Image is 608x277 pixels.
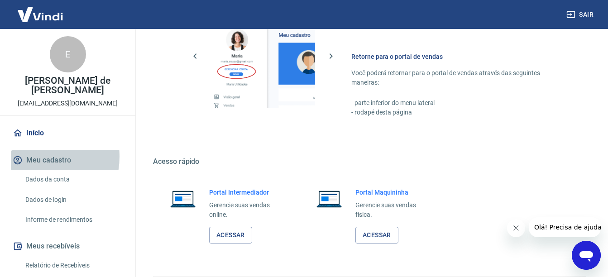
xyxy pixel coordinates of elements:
[572,241,601,270] iframe: Botão para abrir a janela de mensagens
[11,236,124,256] button: Meus recebíveis
[351,68,565,87] p: Você poderá retornar para o portal de vendas através das seguintes maneiras:
[507,219,525,237] iframe: Fechar mensagem
[355,201,429,220] p: Gerencie suas vendas física.
[355,227,398,244] a: Acessar
[209,188,283,197] h6: Portal Intermediador
[11,150,124,170] button: Meu cadastro
[351,108,565,117] p: - rodapé desta página
[164,188,202,210] img: Imagem de um notebook aberto
[153,157,586,166] h5: Acesso rápido
[209,227,252,244] a: Acessar
[351,52,565,61] h6: Retorne para o portal de vendas
[22,210,124,229] a: Informe de rendimentos
[529,217,601,237] iframe: Mensagem da empresa
[209,201,283,220] p: Gerencie suas vendas online.
[5,6,76,14] span: Olá! Precisa de ajuda?
[211,4,315,108] img: Imagem da dashboard mostrando o botão de gerenciar conta na sidebar no lado esquerdo
[11,123,124,143] a: Início
[22,191,124,209] a: Dados de login
[565,6,597,23] button: Sair
[18,99,118,108] p: [EMAIL_ADDRESS][DOMAIN_NAME]
[355,188,429,197] h6: Portal Maquininha
[351,98,565,108] p: - parte inferior do menu lateral
[310,188,348,210] img: Imagem de um notebook aberto
[50,36,86,72] div: E
[7,76,128,95] p: [PERSON_NAME] de [PERSON_NAME]
[22,256,124,275] a: Relatório de Recebíveis
[11,0,70,28] img: Vindi
[22,170,124,189] a: Dados da conta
